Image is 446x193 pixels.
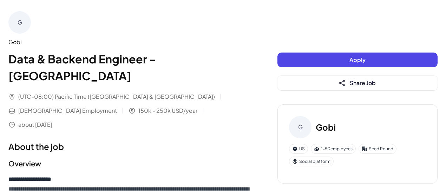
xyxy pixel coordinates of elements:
div: G [8,11,31,34]
span: about [DATE] [18,120,52,129]
h1: About the job [8,140,249,153]
div: Social platform [289,157,334,166]
span: (UTC-08:00) Pacific Time ([GEOGRAPHIC_DATA] & [GEOGRAPHIC_DATA]) [18,92,215,101]
div: Gobi [8,38,249,46]
div: G [289,116,311,138]
span: [DEMOGRAPHIC_DATA] Employment [18,106,117,115]
div: Seed Round [359,144,396,154]
div: US [289,144,308,154]
div: 1-50 employees [311,144,356,154]
button: Apply [277,53,438,67]
button: Share Job [277,76,438,90]
h3: Gobi [316,121,336,133]
span: Apply [349,56,366,63]
h1: Data & Backend Engineer - [GEOGRAPHIC_DATA] [8,50,249,84]
h2: Overview [8,158,249,169]
span: 150k - 250k USD/year [138,106,197,115]
span: Share Job [350,79,376,87]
